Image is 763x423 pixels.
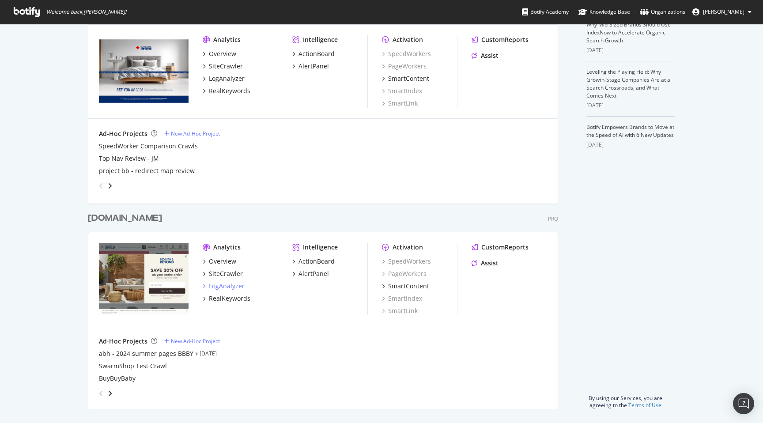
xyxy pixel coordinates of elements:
span: James McMahon [703,8,744,15]
a: LogAnalyzer [203,282,245,291]
span: Welcome back, [PERSON_NAME] ! [46,8,126,15]
div: AlertPanel [298,269,329,278]
a: [DATE] [200,350,217,357]
a: PageWorkers [382,269,427,278]
div: Intelligence [303,35,338,44]
a: Top Nav Review - JM [99,154,159,163]
div: Pro [548,215,558,223]
a: PageWorkers [382,62,427,71]
a: Leveling the Playing Field: Why Growth-Stage Companies Are at a Search Crossroads, and What Comes... [586,68,670,99]
div: LogAnalyzer [209,74,245,83]
a: SmartContent [382,282,429,291]
div: CustomReports [481,35,529,44]
div: AlertPanel [298,62,329,71]
div: RealKeywords [209,87,250,95]
a: RealKeywords [203,294,250,303]
a: Botify Empowers Brands to Move at the Speed of AI with 6 New Updates [586,123,674,139]
a: abh - 2024 summer pages BBBY [99,349,193,358]
div: ActionBoard [298,257,335,266]
div: LogAnalyzer [209,282,245,291]
a: CustomReports [472,243,529,252]
div: CustomReports [481,243,529,252]
div: Open Intercom Messenger [733,393,754,414]
a: Terms of Use [628,401,661,409]
div: SiteCrawler [209,62,243,71]
a: SmartLink [382,306,418,315]
div: SiteCrawler [209,269,243,278]
a: Overview [203,49,236,58]
img: overstock.ca [99,35,189,107]
div: Ad-Hoc Projects [99,337,147,346]
div: [DATE] [586,46,675,54]
a: Why Mid-Sized Brands Should Use IndexNow to Accelerate Organic Search Growth [586,21,671,44]
a: BuyBuyBaby [99,374,136,383]
a: LogAnalyzer [203,74,245,83]
div: [DATE] [586,102,675,110]
a: RealKeywords [203,87,250,95]
div: [DATE] [586,141,675,149]
a: SmartIndex [382,87,422,95]
div: angle-right [107,389,113,398]
div: Organizations [640,8,685,16]
a: SpeedWorker Comparison Crawls [99,142,198,151]
img: overstock.com [99,243,189,314]
a: SiteCrawler [203,269,243,278]
a: SpeedWorkers [382,49,431,58]
div: New Ad-Hoc Project [171,337,220,345]
div: Assist [481,51,499,60]
div: SmartContent [388,282,429,291]
a: New Ad-Hoc Project [164,337,220,345]
a: [DOMAIN_NAME] [88,212,166,225]
div: Knowledge Base [578,8,630,16]
a: SiteCrawler [203,62,243,71]
div: Botify Academy [522,8,569,16]
a: Overview [203,257,236,266]
div: ActionBoard [298,49,335,58]
a: SmartLink [382,99,418,108]
a: SmartIndex [382,294,422,303]
div: RealKeywords [209,294,250,303]
div: angle-left [95,179,107,193]
a: AlertPanel [292,269,329,278]
div: Assist [481,259,499,268]
div: Overview [209,257,236,266]
a: project bb - redirect map review [99,166,195,175]
a: SmartContent [382,74,429,83]
div: Activation [393,243,423,252]
a: SpeedWorkers [382,257,431,266]
div: angle-right [107,181,113,190]
div: Analytics [213,35,241,44]
div: Overview [209,49,236,58]
button: [PERSON_NAME] [685,5,759,19]
a: SwarmShop Test Crawl [99,362,167,370]
a: CustomReports [472,35,529,44]
div: [DOMAIN_NAME] [88,212,162,225]
a: New Ad-Hoc Project [164,130,220,137]
div: SmartContent [388,74,429,83]
div: Activation [393,35,423,44]
a: ActionBoard [292,49,335,58]
div: Analytics [213,243,241,252]
div: Ad-Hoc Projects [99,129,147,138]
div: By using our Services, you are agreeing to the [575,390,675,409]
a: Assist [472,51,499,60]
a: ActionBoard [292,257,335,266]
div: Intelligence [303,243,338,252]
a: AlertPanel [292,62,329,71]
div: angle-left [95,386,107,400]
a: Assist [472,259,499,268]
